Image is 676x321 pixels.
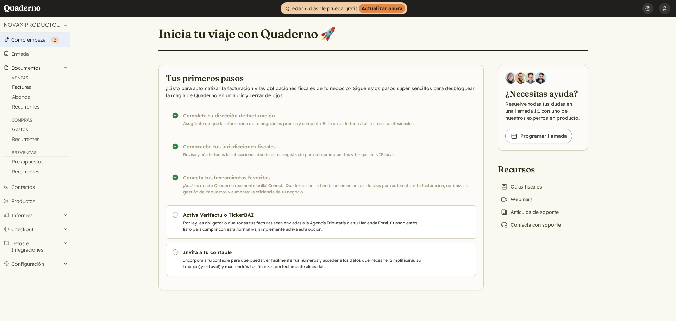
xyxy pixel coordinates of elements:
[498,195,536,204] a: Webinars
[183,220,423,233] p: Por ley, es obligatorio que todas tus facturas sean enviadas a la Agencia Tributaria o a tu Hacie...
[525,72,536,84] img: Ivo Oltmans, Business Developer at Quaderno
[359,4,405,13] strong: Actualizar ahora
[498,182,545,192] a: Guías fiscales
[166,85,476,99] p: ¿Listo para automatizar la facturación y las obligaciones fiscales de tu negocio? Sigue estos pas...
[183,249,423,256] h3: Invita a tu contable
[3,117,68,124] div: Compras
[498,220,564,230] a: Contacta con soporte
[505,129,572,143] a: Programar llamada
[166,205,476,239] a: Activa Verifactu o TicketBAI Por ley, es obligatorio que todas tus facturas sean enviadas a la Ag...
[166,72,476,84] h2: Tus primeros pasos
[535,72,546,84] img: Javier Rubio, DevRel at Quaderno
[498,163,564,175] h2: Recursos
[3,75,68,82] div: Ventas
[183,257,423,270] p: Incorpora a tu contable para que pueda ver fácilmente tus números y acceder a los datos que neces...
[505,100,581,122] p: Resuelve todas tus dudas en una llamada 1:1 con uno de nuestros expertos en producto.
[3,150,68,157] div: Preventas
[515,72,526,84] img: Jairo Fumero, Account Executive at Quaderno
[505,72,517,84] img: Diana Carrasco, Account Executive at Quaderno
[281,2,407,14] a: Quedan 6 días de prueba gratisActualizar ahora
[158,26,336,42] h1: Inicia tu viaje con Quaderno 🚀
[498,207,562,217] a: Artículos de soporte
[505,88,581,99] h2: ¿Necesitas ayuda?
[54,37,56,43] span: 2
[183,211,423,218] h3: Activa Verifactu o TicketBAI
[166,243,476,276] a: Invita a tu contable Incorpora a tu contable para que pueda ver fácilmente tus números y acceder ...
